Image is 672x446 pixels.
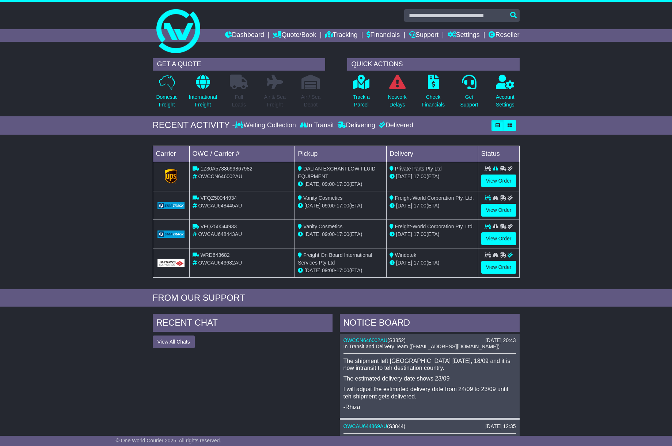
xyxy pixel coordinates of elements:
span: 17:00 [337,181,349,187]
p: Track a Parcel [353,93,370,109]
span: [DATE] [304,267,320,273]
span: 1Z30A5738699867982 [200,166,252,172]
span: 17:00 [337,203,349,209]
p: Check Financials [422,93,445,109]
span: 17:00 [414,203,426,209]
span: WRD643682 [200,252,229,258]
div: (ETA) [390,202,475,210]
span: [DATE] [304,231,320,237]
span: [DATE] [396,203,412,209]
p: The estimated delivery date shows 23/09 [343,375,516,382]
a: InternationalFreight [189,74,217,113]
a: GetSupport [460,74,478,113]
div: Waiting Collection [235,121,297,130]
span: 09:00 [322,267,335,273]
span: Windotek [395,252,416,258]
span: © One World Courier 2025. All rights reserved. [116,438,221,443]
span: 09:00 [322,181,335,187]
a: Dashboard [225,29,264,42]
span: S3844 [389,423,403,429]
span: 17:00 [414,231,426,237]
div: RECENT CHAT [153,314,333,334]
div: ( ) [343,337,516,344]
span: 17:00 [337,267,349,273]
td: Delivery [386,146,478,162]
span: S3852 [389,337,404,343]
a: Tracking [325,29,357,42]
a: NetworkDelays [387,74,407,113]
a: CheckFinancials [421,74,445,113]
a: Financials [367,29,400,42]
span: VFQZ50044934 [200,195,237,201]
span: VFQZ50044933 [200,224,237,229]
a: View Order [481,232,516,245]
div: [DATE] 20:43 [485,337,516,344]
p: Account Settings [496,93,515,109]
a: Reseller [489,29,519,42]
td: Status [478,146,519,162]
span: [DATE] [396,231,412,237]
td: Pickup [295,146,387,162]
span: [DATE] [396,260,412,266]
span: Vanity Cosmetics [303,224,342,229]
a: Settings [448,29,480,42]
p: Domestic Freight [156,93,177,109]
p: Air & Sea Freight [264,93,286,109]
span: Vanity Cosmetics [303,195,342,201]
td: Carrier [153,146,189,162]
span: Private Parts Pty Ltd [395,166,442,172]
p: Get Support [460,93,478,109]
a: Quote/Book [273,29,316,42]
div: GET A QUOTE [153,58,325,71]
img: GetCarrierServiceLogo [165,169,177,184]
div: [DATE] 12:35 [485,423,516,430]
a: OWCCN646002AU [343,337,388,343]
span: OWCAU648445AU [198,203,242,209]
div: Delivering [336,121,377,130]
div: Delivered [377,121,413,130]
span: 09:00 [322,231,335,237]
a: AccountSettings [496,74,515,113]
div: QUICK ACTIONS [347,58,520,71]
a: Support [409,29,438,42]
span: 09:00 [322,203,335,209]
span: DALIAN EXCHANFLOW FLUID EQUIPMENT [298,166,375,179]
span: 17:00 [414,173,426,179]
p: Network Delays [388,93,406,109]
div: - (ETA) [298,267,383,274]
a: Track aParcel [353,74,370,113]
a: View Order [481,261,516,274]
div: - (ETA) [298,231,383,238]
span: 17:00 [414,260,426,266]
div: ( ) [343,423,516,430]
img: GetCarrierServiceLogo [157,202,185,209]
span: [DATE] [304,203,320,209]
span: 17:00 [337,231,349,237]
p: I will adjust the estimated delivery date from 24/09 to 23/09 until teh shipment gets delivered. [343,386,516,400]
div: FROM OUR SUPPORT [153,293,520,303]
div: In Transit [298,121,336,130]
span: Freight-World Corporation Pty. Ltd. [395,224,474,229]
div: - (ETA) [298,180,383,188]
a: OWCAU644869AU [343,423,387,429]
div: NOTICE BOARD [340,314,520,334]
img: GetCarrierServiceLogo [157,231,185,238]
div: RECENT ACTIVITY - [153,120,235,131]
p: -Rhiza [343,404,516,411]
img: GetCarrierServiceLogo [157,259,185,267]
span: [DATE] [396,173,412,179]
p: International Freight [189,93,217,109]
button: View All Chats [153,336,195,348]
td: OWC / Carrier # [189,146,295,162]
span: OWCCN646002AU [198,173,242,179]
a: View Order [481,175,516,187]
span: [DATE] [304,181,320,187]
p: Air / Sea Depot [301,93,321,109]
p: The shipment left [GEOGRAPHIC_DATA] [DATE], 18/09 and it is now intransit to teh destination coun... [343,357,516,371]
div: (ETA) [390,259,475,267]
span: Freight-World Corporation Pty. Ltd. [395,195,474,201]
span: In Transit and Delivery Team ([EMAIL_ADDRESS][DOMAIN_NAME]) [343,344,500,349]
a: View Order [481,204,516,217]
div: - (ETA) [298,202,383,210]
span: OWCAU648443AU [198,231,242,237]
